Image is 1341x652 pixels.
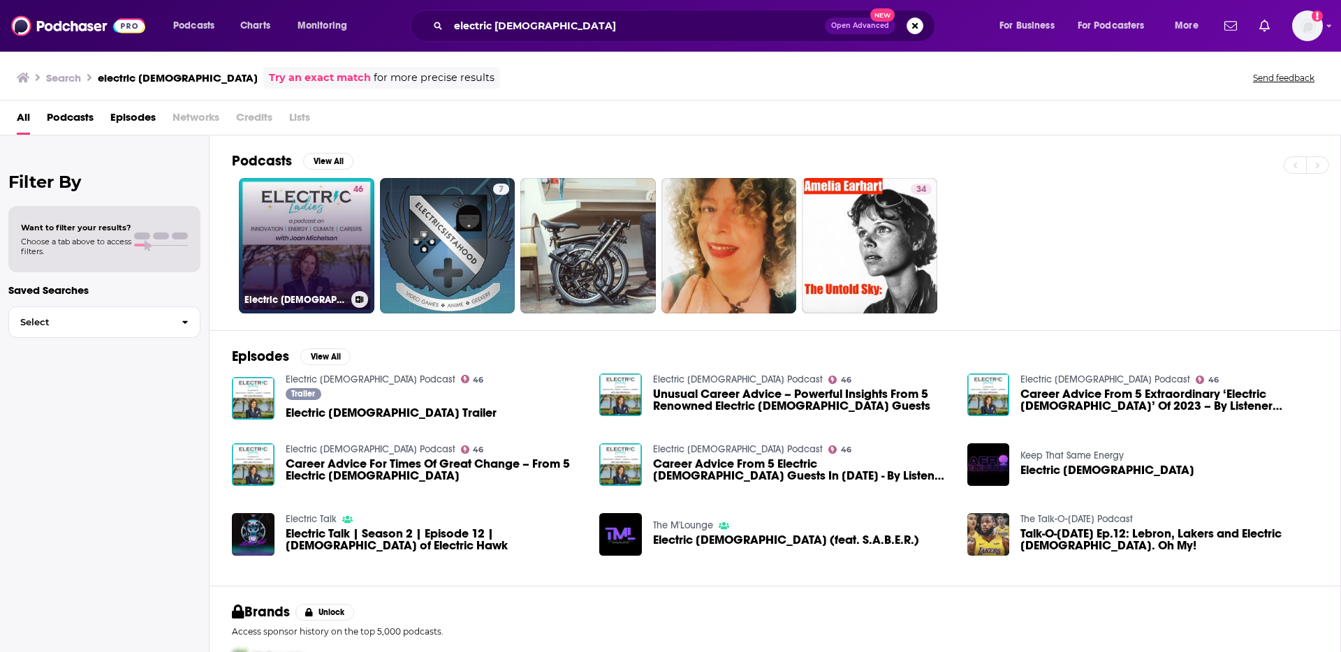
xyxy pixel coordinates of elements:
span: Unusual Career Advice – Powerful Insights From 5 Renowned Electric [DEMOGRAPHIC_DATA] Guests [653,388,951,412]
a: Podcasts [47,106,94,135]
a: Electric Ladies Podcast [1020,373,1190,385]
a: Talk-O-Tuesday Ep.12: Lebron, Lakers and Electric Ladies. Oh My! [1020,528,1318,551]
span: Career Advice From 5 Extraordinary ‘Electric [DEMOGRAPHIC_DATA]’ Of 2023 – By Listener Demand! [1020,388,1318,412]
span: Want to filter your results? [21,223,131,232]
img: Electric Ladies (feat. S.A.B.E.R.) [599,513,642,556]
button: View All [300,348,351,365]
span: Charts [240,16,270,36]
button: Select [8,306,200,338]
span: Electric [DEMOGRAPHIC_DATA] [1020,464,1194,476]
a: Try an exact match [269,70,371,86]
span: 34 [916,183,926,197]
a: The M'Lounge [653,519,713,531]
img: Career Advice For Times Of Great Change – From 5 Electric Ladies [232,443,274,486]
span: 46 [1208,377,1219,383]
span: 46 [841,447,851,453]
span: Career Advice For Times Of Great Change – From 5 Electric [DEMOGRAPHIC_DATA] [286,458,583,482]
img: Podchaser - Follow, Share and Rate Podcasts [11,13,145,39]
span: Talk-O-[DATE] Ep.12: Lebron, Lakers and Electric [DEMOGRAPHIC_DATA]. Oh My! [1020,528,1318,551]
a: 34 [802,178,937,313]
img: Electric Talk | Season 2 | Episode 12 | Ladies of Electric Hawk [232,513,274,556]
a: Episodes [110,106,156,135]
h3: Electric [DEMOGRAPHIC_DATA] Podcast [244,294,346,306]
img: Electric Ladies [967,443,1010,486]
a: 46 [1196,376,1219,384]
button: Open AdvancedNew [825,17,895,34]
span: 46 [473,377,483,383]
a: Electric Ladies Podcast [653,373,823,385]
a: 46 [828,376,851,384]
a: 46 [461,375,484,383]
img: Career Advice From 5 Extraordinary ‘Electric Ladies’ Of 2023 – By Listener Demand! [967,373,1010,416]
a: Career Advice From 5 Extraordinary ‘Electric Ladies’ Of 2023 – By Listener Demand! [1020,388,1318,412]
h3: Search [46,71,81,84]
span: 46 [473,447,483,453]
img: Unusual Career Advice – Powerful Insights From 5 Renowned Electric Ladies Guests [599,373,642,416]
a: 46Electric [DEMOGRAPHIC_DATA] Podcast [239,178,374,313]
img: Career Advice From 5 Electric Ladies Guests In 2022 - By Listener Demand! [599,443,642,486]
h2: Podcasts [232,152,292,170]
span: New [870,8,895,22]
img: Electric Ladies Trailer [232,377,274,420]
span: Career Advice From 5 Electric [DEMOGRAPHIC_DATA] Guests In [DATE] - By Listener Demand! [653,458,951,482]
a: Talk-O-Tuesday Ep.12: Lebron, Lakers and Electric Ladies. Oh My! [967,513,1010,556]
button: Show profile menu [1292,10,1323,41]
span: Logged in as katiewhorton [1292,10,1323,41]
span: Trailer [291,390,315,398]
span: 7 [499,183,504,197]
a: The Talk-O-Tuesday Podcast [1020,513,1133,525]
img: User Profile [1292,10,1323,41]
span: Credits [236,106,272,135]
button: open menu [163,15,233,37]
a: Electric Ladies [1020,464,1194,476]
p: Saved Searches [8,283,200,297]
span: Networks [173,106,219,135]
h3: electric [DEMOGRAPHIC_DATA] [98,71,258,84]
h2: Filter By [8,172,200,192]
span: More [1175,16,1199,36]
span: Electric [DEMOGRAPHIC_DATA] (feat. S.A.B.E.R.) [653,534,919,546]
h2: Episodes [232,348,289,365]
button: Unlock [295,604,355,621]
p: Access sponsor history on the top 5,000 podcasts. [232,626,1318,637]
a: 34 [911,184,932,195]
a: All [17,106,30,135]
span: 46 [353,183,363,197]
a: Career Advice For Times Of Great Change – From 5 Electric Ladies [286,458,583,482]
a: Career Advice From 5 Electric Ladies Guests In 2022 - By Listener Demand! [653,458,951,482]
a: 7 [493,184,509,195]
span: for more precise results [374,70,494,86]
span: Podcasts [173,16,214,36]
span: Select [9,318,170,327]
a: Electric Ladies Podcast [653,443,823,455]
input: Search podcasts, credits, & more... [448,15,825,37]
a: Electric Talk | Season 2 | Episode 12 | Ladies of Electric Hawk [286,528,583,551]
span: For Business [999,16,1055,36]
button: open menu [1069,15,1165,37]
a: Electric Ladies (feat. S.A.B.E.R.) [653,534,919,546]
a: Electric Ladies Podcast [286,443,455,455]
a: Show notifications dropdown [1254,14,1275,38]
a: Charts [231,15,279,37]
a: EpisodesView All [232,348,351,365]
span: Open Advanced [831,22,889,29]
a: PodcastsView All [232,152,353,170]
a: 7 [380,178,515,313]
a: 46 [461,445,484,454]
button: open menu [288,15,365,37]
button: open menu [990,15,1072,37]
svg: Add a profile image [1312,10,1323,22]
span: Electric [DEMOGRAPHIC_DATA] Trailer [286,407,497,419]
